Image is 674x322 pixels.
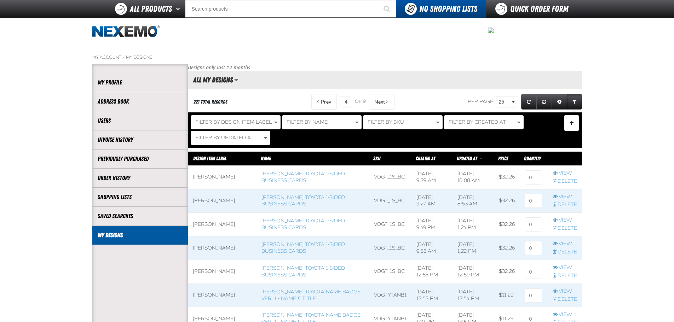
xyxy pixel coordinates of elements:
span: Per page: [468,99,495,105]
td: [DATE] 8:53 AM [453,189,494,213]
a: Delete row action [553,249,577,256]
img: Nexemo logo [92,25,160,38]
a: SKU [373,156,380,161]
span: Price [498,156,508,161]
td: [DATE] 12:53 PM [411,283,453,307]
a: Reset grid action [536,94,552,110]
td: [DATE] 1:22 PM [453,236,494,260]
td: VDGT_1S_BC [369,165,411,189]
td: $32.26 [494,236,520,260]
p: Designs only last 12 months [188,64,582,71]
a: My Account [92,54,121,60]
a: Updated At [457,156,478,161]
span: / [122,54,125,60]
td: VDGT_1S_BC [369,236,411,260]
td: [DATE] 9:53 AM [411,236,453,260]
a: Delete row action [553,201,577,208]
a: [PERSON_NAME] Toyota Name Badge Ver. 1 - Name & Title [261,289,361,301]
span: Filter By Design Item Label [195,119,272,125]
span: All Products [130,2,172,15]
a: View row action [553,288,577,295]
a: Saved Searches [98,212,183,220]
span: Next Page [374,99,385,105]
input: 0 [525,241,542,255]
td: [PERSON_NAME] [188,260,257,283]
span: of 9 [355,99,366,105]
td: $32.26 [494,189,520,213]
td: [DATE] 12:54 PM [453,283,494,307]
span: Filter By Name [287,119,328,125]
td: [DATE] 12:59 PM [453,260,494,283]
td: VDGTYTANB1 [369,283,411,307]
span: Updated At [457,156,477,161]
a: My Profile [98,78,183,87]
a: Delete row action [553,178,577,185]
button: Filter By Created At [444,115,524,129]
a: Delete row action [553,273,577,279]
td: [PERSON_NAME] [188,236,257,260]
a: [PERSON_NAME] Toyota 1-sided Business Cards [261,265,345,278]
a: [PERSON_NAME] Toyota 1-sided Business Cards [261,218,345,230]
td: $11.29 [494,283,520,307]
button: Filter By Updated At [191,131,270,145]
td: [PERSON_NAME] [188,213,257,236]
a: Previously Purchased [98,155,183,163]
a: Delete row action [553,225,577,232]
span: Filter By SKU [368,119,404,125]
td: $32.26 [494,165,520,189]
a: Refresh grid action [521,94,537,110]
button: Expand or Collapse Filter Management drop-down [564,115,579,131]
span: 25 [499,98,510,106]
td: [PERSON_NAME] [188,165,257,189]
td: [DATE] 9:27 AM [411,189,453,213]
a: Address Book [98,98,183,106]
td: [PERSON_NAME] [188,189,257,213]
a: [PERSON_NAME] Toyota 1-sided Business Cards [261,194,345,207]
a: Design Item Label [193,156,226,161]
span: Manage Filters [570,123,574,125]
a: My Designs [98,231,183,239]
button: Filter By Name [282,115,362,129]
a: Expand or Collapse Grid Settings [552,94,567,110]
th: Row actions [548,151,582,165]
button: Next Page [369,94,394,110]
h2: All My Designs [188,76,233,84]
input: 0 [525,288,542,303]
a: My Designs [126,54,152,60]
a: Shopping Lists [98,193,183,201]
button: Manage grid views. Current view is All My Designs [234,74,238,86]
nav: Breadcrumbs [92,54,582,60]
td: [DATE] 12:55 PM [411,260,453,283]
a: View row action [553,311,577,318]
input: Current page number [340,96,352,107]
span: Quantity [524,156,541,161]
td: VDGT_1S_BC [369,260,411,283]
a: Invoice History [98,136,183,144]
input: 0 [525,265,542,279]
a: Created At [416,156,435,161]
button: Previous Page [311,94,337,110]
td: VDGT_1S_BC [369,213,411,236]
td: [DATE] 9:29 AM [411,165,453,189]
td: [PERSON_NAME] [188,283,257,307]
td: [DATE] 10:08 AM [453,165,494,189]
span: No Shopping Lists [419,4,477,14]
td: $32.26 [494,260,520,283]
a: Home [92,25,160,38]
a: View row action [553,217,577,224]
input: 0 [525,217,542,232]
a: [PERSON_NAME] Toyota 1-sided Business Cards [261,171,345,183]
div: 221 total records [194,99,227,105]
td: [DATE] 1:24 PM [453,213,494,236]
td: VDGT_1S_BC [369,189,411,213]
a: Name [261,156,271,161]
span: Filter By Updated At [195,135,254,141]
a: View row action [553,194,577,200]
td: [DATE] 9:49 PM [411,213,453,236]
a: [PERSON_NAME] Toyota 1-sided Business Cards [261,241,345,254]
input: 0 [525,194,542,208]
a: Order History [98,174,183,182]
a: Users [98,117,183,125]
